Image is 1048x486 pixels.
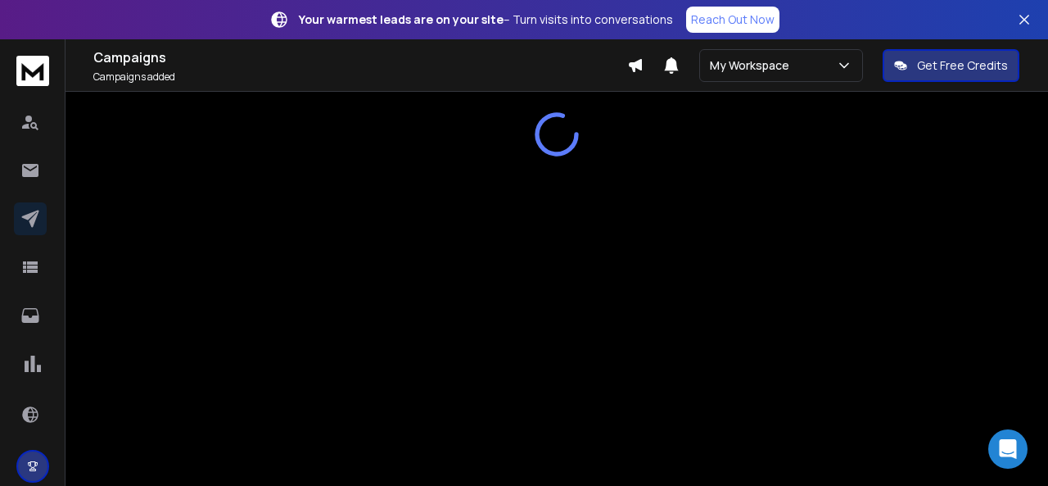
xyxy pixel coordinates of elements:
[686,7,779,33] a: Reach Out Now
[883,49,1019,82] button: Get Free Credits
[299,11,673,28] p: – Turn visits into conversations
[299,11,504,27] strong: Your warmest leads are on your site
[988,429,1028,469] div: Open Intercom Messenger
[917,57,1008,74] p: Get Free Credits
[16,56,49,86] img: logo
[93,48,627,67] h1: Campaigns
[93,70,627,84] p: Campaigns added
[691,11,775,28] p: Reach Out Now
[710,57,796,74] p: My Workspace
